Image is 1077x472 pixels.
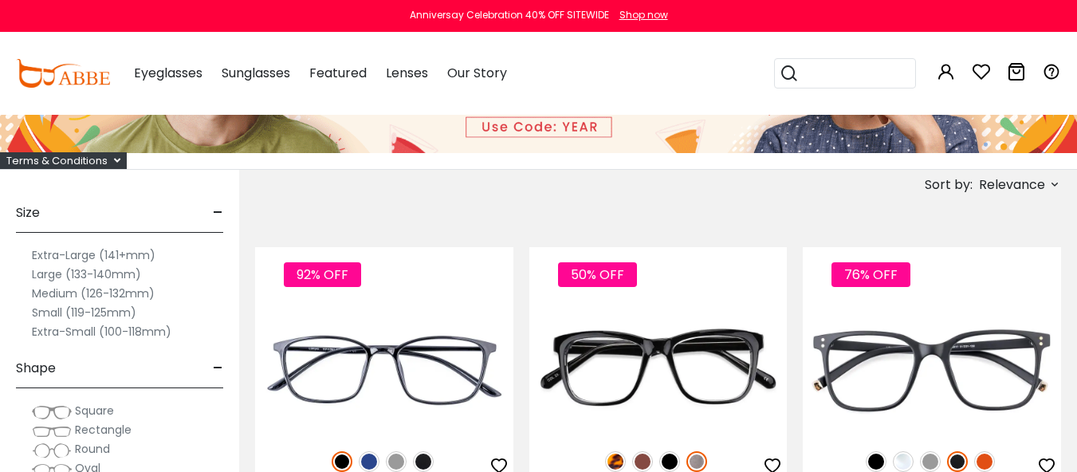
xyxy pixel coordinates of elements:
[413,451,434,472] img: Matte Black
[75,403,114,419] span: Square
[866,451,886,472] img: Black
[213,194,223,232] span: -
[632,451,653,472] img: Brown
[803,305,1061,434] img: Matte-black Nocan - TR ,Universal Bridge Fit
[284,262,361,287] span: 92% OFF
[831,262,910,287] span: 76% OFF
[32,303,136,322] label: Small (119-125mm)
[255,305,513,434] img: Black Polit - TR ,Universal Bridge Fit
[386,64,428,82] span: Lenses
[75,422,132,438] span: Rectangle
[359,451,379,472] img: Blue
[32,322,171,341] label: Extra-Small (100-118mm)
[222,64,290,82] span: Sunglasses
[447,64,507,82] span: Our Story
[32,442,72,458] img: Round.png
[75,441,110,457] span: Round
[920,451,941,472] img: Gray
[686,451,707,472] img: Gun
[925,175,973,194] span: Sort by:
[410,8,609,22] div: Anniversay Celebration 40% OFF SITEWIDE
[979,171,1045,199] span: Relevance
[32,284,155,303] label: Medium (126-132mm)
[659,451,680,472] img: Black
[529,305,788,434] img: Gun Laya - Plastic ,Universal Bridge Fit
[386,451,407,472] img: Gray
[558,262,637,287] span: 50% OFF
[32,265,141,284] label: Large (133-140mm)
[974,451,995,472] img: Orange
[947,451,968,472] img: Matte Black
[32,423,72,439] img: Rectangle.png
[619,8,668,22] div: Shop now
[16,59,110,88] img: abbeglasses.com
[134,64,202,82] span: Eyeglasses
[16,194,40,232] span: Size
[309,64,367,82] span: Featured
[213,349,223,387] span: -
[332,451,352,472] img: Black
[611,8,668,22] a: Shop now
[605,451,626,472] img: Leopard
[16,349,56,387] span: Shape
[32,246,155,265] label: Extra-Large (141+mm)
[32,404,72,420] img: Square.png
[893,451,914,472] img: Clear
